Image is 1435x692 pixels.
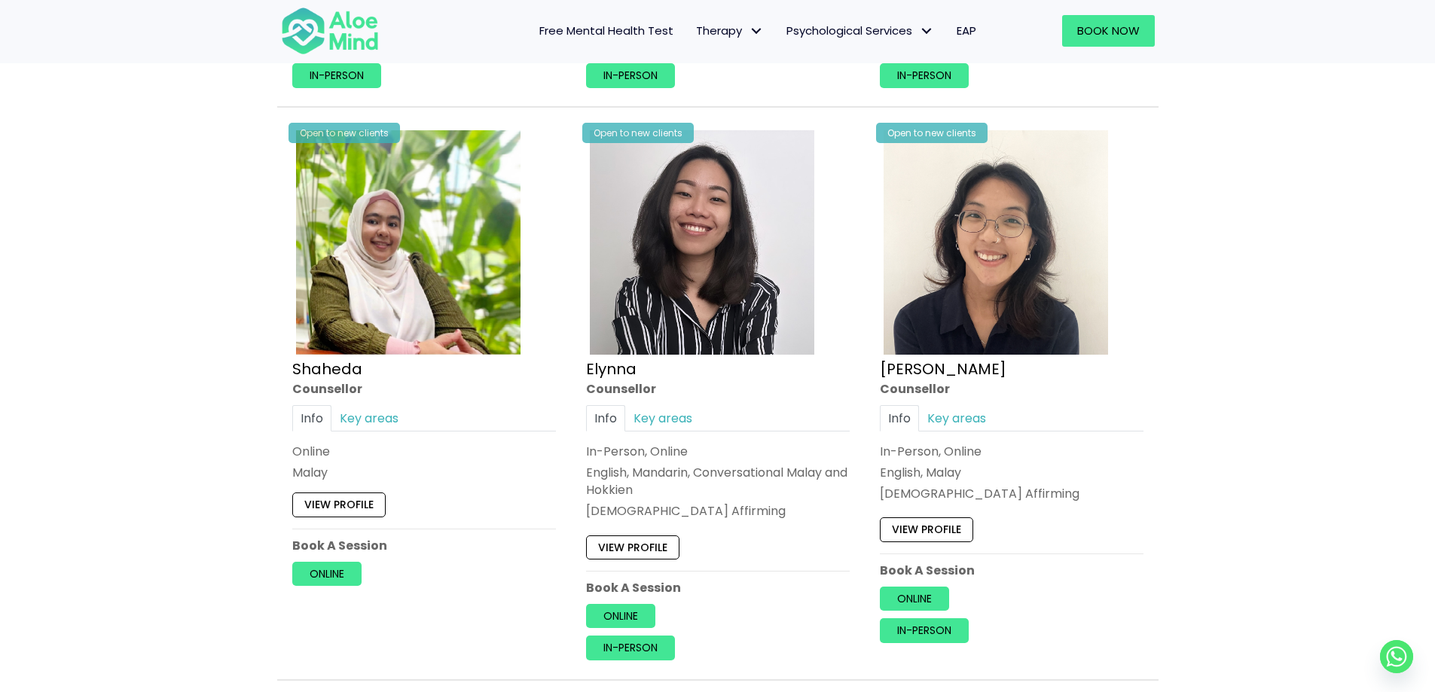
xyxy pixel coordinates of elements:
[876,123,988,143] div: Open to new clients
[398,15,988,47] nav: Menu
[586,358,637,380] a: Elynna
[281,6,379,56] img: Aloe mind Logo
[586,443,850,460] div: In-Person, Online
[919,405,994,431] a: Key areas
[586,380,850,398] div: Counsellor
[696,23,764,38] span: Therapy
[880,358,1006,380] a: [PERSON_NAME]
[292,380,556,398] div: Counsellor
[1062,15,1155,47] a: Book Now
[880,619,969,643] a: In-person
[586,535,679,559] a: View profile
[775,15,945,47] a: Psychological ServicesPsychological Services: submenu
[590,130,814,355] img: Elynna Counsellor
[880,562,1143,579] p: Book A Session
[292,405,331,431] a: Info
[292,63,381,87] a: In-person
[880,405,919,431] a: Info
[884,130,1108,355] img: Emelyne Counsellor
[746,20,768,42] span: Therapy: submenu
[539,23,673,38] span: Free Mental Health Test
[945,15,988,47] a: EAP
[289,123,400,143] div: Open to new clients
[292,493,386,517] a: View profile
[880,518,973,542] a: View profile
[957,23,976,38] span: EAP
[880,464,1143,481] p: English, Malay
[786,23,934,38] span: Psychological Services
[586,503,850,520] div: [DEMOGRAPHIC_DATA] Affirming
[880,63,969,87] a: In-person
[586,405,625,431] a: Info
[331,405,407,431] a: Key areas
[586,464,850,498] p: English, Mandarin, Conversational Malay and Hokkien
[880,443,1143,460] div: In-Person, Online
[292,443,556,460] div: Online
[880,486,1143,503] div: [DEMOGRAPHIC_DATA] Affirming
[292,537,556,554] p: Book A Session
[586,579,850,596] p: Book A Session
[292,464,556,481] p: Malay
[582,123,694,143] div: Open to new clients
[586,636,675,660] a: In-person
[685,15,775,47] a: TherapyTherapy: submenu
[586,604,655,628] a: Online
[1077,23,1140,38] span: Book Now
[880,380,1143,398] div: Counsellor
[916,20,938,42] span: Psychological Services: submenu
[528,15,685,47] a: Free Mental Health Test
[1380,640,1413,673] a: Whatsapp
[880,587,949,611] a: Online
[296,130,521,355] img: Shaheda Counsellor
[625,405,701,431] a: Key areas
[586,63,675,87] a: In-person
[292,562,362,586] a: Online
[292,358,362,380] a: Shaheda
